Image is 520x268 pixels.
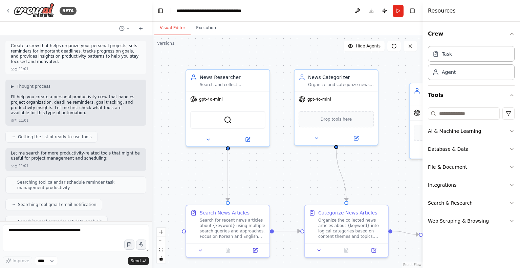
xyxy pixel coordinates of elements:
[157,236,166,245] button: zoom out
[200,74,265,81] div: News Researcher
[18,219,102,224] span: Searching tool spreadsheet data analysis
[321,116,352,123] span: Drop tools here
[428,128,481,135] div: AI & Machine Learning
[224,116,232,124] img: SerperDevTool
[428,176,515,194] button: Integrations
[307,97,331,102] span: gpt-4o-mini
[428,218,489,224] div: Web Scraping & Browsing
[344,41,385,51] button: Hide Agents
[243,246,267,254] button: Open in side panel
[428,164,467,170] div: File & Document
[428,158,515,176] button: File & Document
[428,200,473,206] div: Search & Research
[124,240,134,250] button: Upload files
[157,254,166,263] button: toggle interactivity
[200,209,250,216] div: Search News Articles
[11,84,50,89] button: ▶Thought process
[229,136,267,144] button: Open in side panel
[60,7,77,15] div: BETA
[408,6,417,16] button: Hide right sidebar
[11,118,28,123] div: 오전 11:01
[428,43,515,85] div: Crew
[428,105,515,235] div: Tools
[333,148,350,201] g: Edge from ecf85dd4-cbc5-433a-a8bc-7b687a33c51e to f084b33c-7d01-498c-a740-d045fed9c5cc
[131,258,141,264] span: Send
[428,194,515,212] button: Search & Research
[11,95,141,116] p: I'll help you create a personal productivity crew that handles project organization, deadline rem...
[356,43,381,49] span: Hide Agents
[128,257,149,265] button: Send
[362,246,385,254] button: Open in side panel
[11,66,28,71] div: 오전 11:01
[337,134,375,142] button: Open in side panel
[17,84,50,89] span: Thought process
[200,82,265,87] div: Search and collect comprehensive news articles about {keyword} from reliable sources, ensuring co...
[428,146,469,152] div: Database & Data
[318,209,377,216] div: Categorize News Articles
[157,228,166,236] button: zoom in
[191,21,221,35] button: Execution
[428,7,456,15] h4: Resources
[224,150,231,201] g: Edge from c09fd082-303c-43d0-a618-b28bf7ee2f50 to e1ab1198-e0bf-4746-b9a4-9dfdbf41dfc1
[17,180,140,190] span: Searching tool calendar schedule reminder task management productivity
[176,7,241,14] nav: breadcrumb
[200,218,265,239] div: Search for recent news articles about {keyword} using multiple search queries and approaches. Foc...
[18,202,96,207] span: Searching tool gmail email notification
[428,86,515,105] button: Tools
[157,41,175,46] div: Version 1
[11,84,14,89] span: ▶
[14,3,54,18] img: Logo
[3,256,32,265] button: Improve
[156,6,165,16] button: Hide left sidebar
[428,24,515,43] button: Crew
[392,228,418,238] g: Edge from f084b33c-7d01-498c-a740-d045fed9c5cc to 0336be6b-7dae-4131-8bc9-312d44f61331
[199,97,223,102] span: gpt-4o-mini
[308,74,374,81] div: News Categorizer
[186,205,270,258] div: Search News ArticlesSearch for recent news articles about {keyword} using multiple search queries...
[214,246,242,254] button: No output available
[11,43,141,64] p: Create a crew that helps organize your personal projects, sets reminders for important deadlines,...
[442,69,456,76] div: Agent
[135,24,146,33] button: Start a new chat
[442,50,452,57] div: Task
[157,245,166,254] button: fit view
[294,69,378,146] div: News CategorizerOrganize and categorize news articles about {keyword} into meaningful categories ...
[274,228,300,234] g: Edge from e1ab1198-e0bf-4746-b9a4-9dfdbf41dfc1 to f084b33c-7d01-498c-a740-d045fed9c5cc
[332,246,361,254] button: No output available
[428,140,515,158] button: Database & Data
[157,228,166,263] div: React Flow controls
[403,263,421,267] a: React Flow attribution
[116,24,133,33] button: Switch to previous chat
[318,218,384,239] div: Organize the collected news articles about {keyword} into logical categories based on content the...
[136,240,146,250] button: Click to speak your automation idea
[13,258,29,264] span: Improve
[304,205,389,258] div: Categorize News ArticlesOrganize the collected news articles about {keyword} into logical categor...
[428,212,515,230] button: Web Scraping & Browsing
[18,134,92,140] span: Getting the list of ready-to-use tools
[11,151,141,161] p: Let me search for more productivity-related tools that might be useful for project management and...
[428,122,515,140] button: AI & Machine Learning
[154,21,191,35] button: Visual Editor
[11,163,28,168] div: 오전 11:01
[308,82,374,87] div: Organize and categorize news articles about {keyword} into meaningful categories based on topics,...
[186,69,270,147] div: News ResearcherSearch and collect comprehensive news articles about {keyword} from reliable sourc...
[428,182,456,188] div: Integrations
